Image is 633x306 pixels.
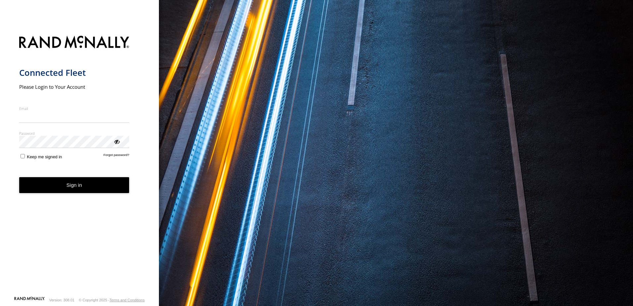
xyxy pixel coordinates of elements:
[49,298,74,302] div: Version: 308.01
[19,131,129,136] label: Password
[19,67,129,78] h1: Connected Fleet
[19,34,129,51] img: Rand McNally
[19,177,129,193] button: Sign in
[19,32,140,296] form: main
[21,154,25,158] input: Keep me signed in
[104,153,129,159] a: Forgot password?
[113,138,120,145] div: ViewPassword
[27,154,62,159] span: Keep me signed in
[19,106,129,111] label: Email
[19,83,129,90] h2: Please Login to Your Account
[14,297,45,303] a: Visit our Website
[79,298,145,302] div: © Copyright 2025 -
[110,298,145,302] a: Terms and Conditions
